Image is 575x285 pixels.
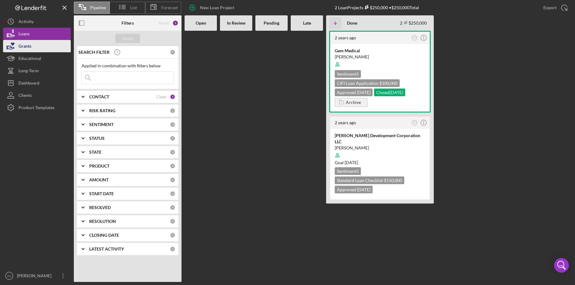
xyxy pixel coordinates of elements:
div: 2 $250,000 [400,20,427,26]
button: Long-Term [3,65,71,77]
b: AMOUNT [89,177,109,182]
div: 0 [170,122,175,127]
div: 0 [170,219,175,224]
div: 0 [170,191,175,196]
div: [PERSON_NAME] [15,270,55,283]
button: CK[PERSON_NAME] [3,270,71,282]
div: Dashboard [18,77,39,91]
button: Activity [3,15,71,28]
div: Long-Term [18,65,39,78]
div: Apply [122,34,134,43]
div: CIFI Loan Application $100,000 [335,79,400,87]
div: [PERSON_NAME] [335,54,425,60]
div: Activity [18,15,34,29]
div: Open Intercom Messenger [554,258,569,273]
div: Gem Medical [335,48,425,54]
div: 1 [170,94,175,100]
b: RESOLVED [89,205,111,210]
div: 0 [170,205,175,210]
button: Educational [3,52,71,65]
b: SEARCH FILTER [78,50,110,55]
button: CK [410,34,419,42]
time: 2023-08-06 17:06 [335,35,356,40]
div: Loans [18,28,30,42]
button: Export [537,2,572,14]
b: STATUS [89,136,105,141]
div: Sentiment 5 [335,70,361,78]
div: Product Templates [18,101,54,115]
b: CONTACT [89,94,109,99]
div: Sentiment 5 [335,167,361,175]
span: Pipeline [90,5,106,10]
div: 0 [170,246,175,252]
div: Export [543,2,557,14]
button: Clients [3,89,71,101]
b: Open [196,21,206,26]
div: Reset [159,21,169,26]
div: Grants [18,40,31,54]
b: Pending [264,21,279,26]
div: 0 [170,232,175,238]
div: 0 [170,108,175,113]
div: [PERSON_NAME] Development Corporation LLC [335,133,425,145]
div: 0 [170,136,175,141]
b: CLOSING DATE [89,233,119,238]
b: START DATE [89,191,114,196]
span: List [130,5,137,10]
div: Approved [DATE] [335,186,373,193]
a: 2 years agoCKGem Medical[PERSON_NAME]Sentiment5CIFI Loan Application $100,000Approved [DATE]Close... [329,31,431,113]
button: Loans [3,28,71,40]
div: Educational [18,52,41,66]
div: [PERSON_NAME] [335,145,425,151]
div: Closed [DATE] [374,89,405,96]
button: Apply [115,34,140,43]
b: In Review [227,21,246,26]
a: 2 years agoCK[PERSON_NAME] Development Corporation LLC[PERSON_NAME]Goal [DATE]Sentiment5Standard ... [329,116,431,200]
b: LATEST ACTIVITY [89,247,124,251]
div: Applied in combination with filters below [82,63,174,68]
text: CK [413,121,416,124]
button: New Loan Project [185,2,240,14]
span: Forecast [161,5,178,10]
text: CK [7,274,11,278]
div: $250,000 [363,5,388,10]
div: New Loan Project [200,2,234,14]
b: Filters [122,21,134,26]
button: Archive [335,98,368,107]
div: 0 [170,177,175,183]
div: Archive [346,98,361,107]
time: 12/26/2022 [345,160,358,165]
div: 0 [170,149,175,155]
text: CK [413,37,416,39]
b: Done [347,21,357,26]
div: 0 [170,163,175,169]
div: 1 [172,20,178,26]
b: STATE [89,150,102,155]
time: 2023-03-20 15:16 [335,120,356,125]
div: 2 Loan Projects • $250,000 Total [335,5,419,10]
b: SENTIMENT [89,122,114,127]
button: Grants [3,40,71,52]
b: RESOLUTION [89,219,116,224]
b: PRODUCT [89,164,110,168]
span: Goal [335,160,358,165]
button: Dashboard [3,77,71,89]
div: Clear [156,94,167,99]
b: Late [303,21,311,26]
div: 0 [170,49,175,55]
b: RISK RATING [89,108,115,113]
button: Product Templates [3,101,71,114]
div: Standard Loan Checklist $150,000 [335,176,404,184]
button: CK [410,119,419,127]
div: Clients [18,89,32,103]
div: Approved [DATE] [335,89,373,96]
